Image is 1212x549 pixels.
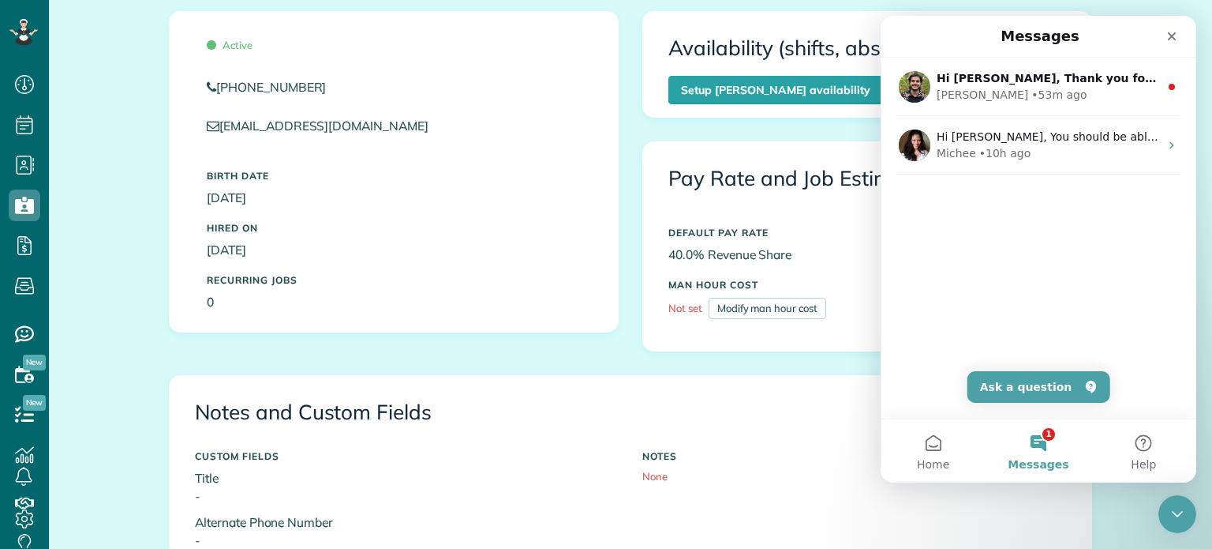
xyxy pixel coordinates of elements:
[207,241,581,259] p: [DATE]
[36,443,69,454] span: Home
[105,404,210,467] button: Messages
[211,404,316,467] button: Help
[668,280,1066,290] h5: MAN HOUR COST
[668,302,702,314] span: Not set
[207,293,581,311] p: 0
[668,227,1066,238] h5: DEFAULT PAY RATE
[56,71,148,88] div: [PERSON_NAME]
[250,443,275,454] span: Help
[195,401,1066,424] h3: Notes and Custom Fields
[668,37,941,60] h3: Availability (shifts, absences)
[1158,495,1196,533] iframe: Intercom live chat
[881,16,1196,483] iframe: Intercom live chat
[642,470,668,483] span: None
[87,355,230,387] button: Ask a question
[99,130,150,146] div: • 10h ago
[195,451,619,461] h5: CUSTOM FIELDS
[709,298,826,319] a: Modify man hour cost
[207,171,581,181] h5: Birth Date
[207,275,581,285] h5: Recurring Jobs
[668,76,883,104] a: Setup [PERSON_NAME] availability
[207,223,581,233] h5: Hired On
[23,355,46,370] span: New
[642,451,1066,461] h5: NOTES
[56,115,1053,127] span: Hi [PERSON_NAME], You should be able to add the email address [EMAIL_ADDRESS][DOMAIN_NAME] to you...
[207,118,443,133] a: [EMAIL_ADDRESS][DOMAIN_NAME]
[207,78,581,96] a: [PHONE_NUMBER]
[668,246,1066,264] p: 40.0% Revenue Share
[668,167,1066,190] h3: Pay Rate and Job Estimation
[127,443,188,454] span: Messages
[56,130,95,146] div: Michee
[207,39,252,51] span: Active
[151,71,206,88] div: • 53m ago
[207,189,581,207] p: [DATE]
[18,114,50,145] img: Profile image for Michee
[195,469,619,506] p: Title -
[23,395,46,411] span: New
